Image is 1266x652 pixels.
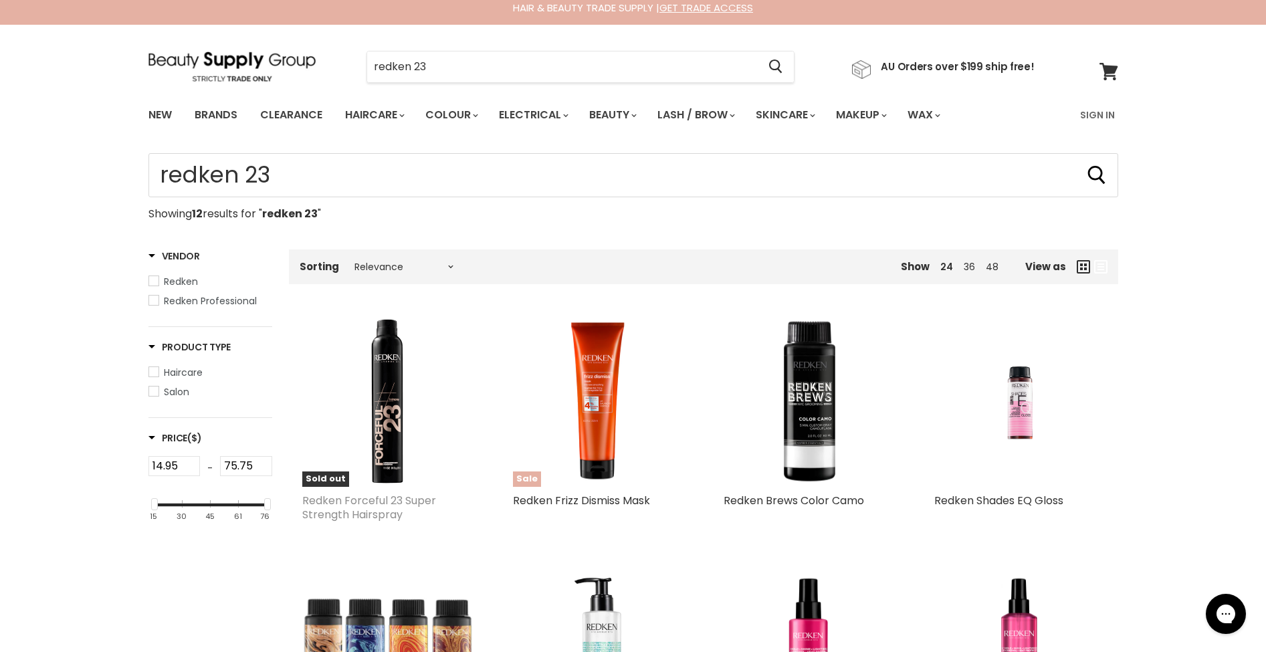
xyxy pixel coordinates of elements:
a: Lash / Brow [647,101,743,129]
a: 48 [986,260,998,274]
a: Redken Forceful 23 Super Strength Hairspray [302,493,436,522]
iframe: Gorgias live chat messenger [1199,589,1253,639]
span: Haircare [164,366,203,379]
input: Min Price [148,456,201,476]
span: ($) [187,431,201,445]
h3: Vendor [148,249,200,263]
a: Makeup [826,101,895,129]
a: Redken Brews Color Camo [724,493,864,508]
a: Redken Forceful 23 Super Strength HairspraySold out [302,316,473,487]
span: Show [901,259,930,274]
a: Redken Frizz Dismiss Mask [513,493,650,508]
span: Sold out [302,471,349,487]
img: Redken Forceful 23 Super Strength Hairspray [302,316,473,487]
a: Wax [898,101,948,129]
a: 36 [964,260,975,274]
img: Redken Frizz Dismiss Mask [513,316,683,487]
img: Redken Brews Color Camo [724,316,894,487]
input: Search [367,51,758,82]
a: Redken Shades EQ Gloss [934,316,1105,487]
h3: Price($) [148,431,202,445]
span: Redken [164,275,198,288]
div: 61 [234,512,242,521]
span: Sale [513,471,541,487]
input: Search [148,153,1118,197]
a: Redken Frizz Dismiss MaskSale [513,316,683,487]
a: Redken Professional [148,294,272,308]
div: - [200,456,220,480]
a: Redken [148,274,272,289]
a: New [138,101,182,129]
strong: redken 23 [262,206,318,221]
a: Colour [415,101,486,129]
strong: 12 [192,206,203,221]
a: Beauty [579,101,645,129]
a: Sign In [1072,101,1123,129]
h3: Product Type [148,340,231,354]
span: Redken Professional [164,294,257,308]
div: 76 [260,512,270,521]
a: Haircare [335,101,413,129]
input: Max Price [220,456,272,476]
a: GET TRADE ACCESS [659,1,753,15]
p: Showing results for " " [148,208,1118,220]
a: Clearance [250,101,332,129]
span: View as [1025,261,1066,272]
form: Product [148,153,1118,197]
div: 30 [177,512,187,521]
a: Electrical [489,101,576,129]
span: Salon [164,385,189,399]
div: HAIR & BEAUTY TRADE SUPPLY | [132,1,1135,15]
button: Search [1086,165,1107,186]
nav: Main [132,96,1135,134]
ul: Main menu [138,96,1012,134]
a: Brands [185,101,247,129]
label: Sorting [300,261,339,272]
a: Salon [148,385,272,399]
div: 15 [150,512,157,521]
div: 45 [205,512,215,521]
a: Redken Shades EQ Gloss [934,493,1063,508]
form: Product [366,51,795,83]
a: Skincare [746,101,823,129]
button: Search [758,51,794,82]
a: Haircare [148,365,272,380]
img: Redken Shades EQ Gloss [962,316,1076,487]
span: Price [148,431,202,445]
a: 24 [940,260,953,274]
